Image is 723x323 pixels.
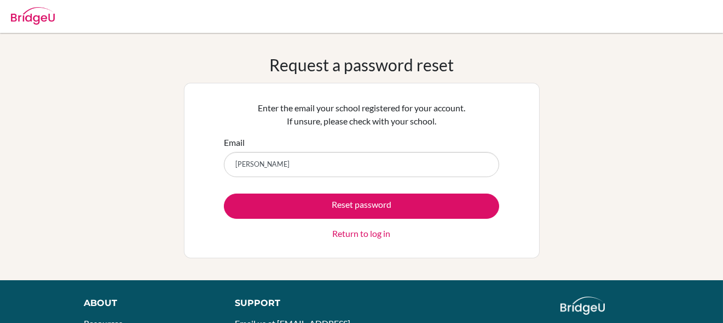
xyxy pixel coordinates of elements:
button: Reset password [224,194,499,219]
a: Return to log in [333,227,391,240]
div: Support [235,297,351,310]
p: Enter the email your school registered for your account. If unsure, please check with your school. [224,101,499,128]
label: Email [224,136,245,149]
img: Bridge-U [11,7,55,25]
h1: Request a password reset [269,55,454,75]
img: logo_white@2x-f4f0deed5e89b7ecb1c2cc34c3e3d731f90f0f143d5ea2071677605dd97b5244.png [560,297,605,315]
div: About [84,297,210,310]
